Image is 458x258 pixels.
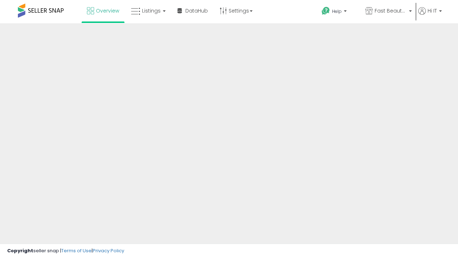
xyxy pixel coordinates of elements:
[428,7,437,14] span: Hi IT
[332,8,342,14] span: Help
[316,1,359,23] a: Help
[61,247,92,254] a: Terms of Use
[7,247,33,254] strong: Copyright
[93,247,124,254] a: Privacy Policy
[185,7,208,14] span: DataHub
[375,7,407,14] span: Fast Beauty ([GEOGRAPHIC_DATA])
[142,7,161,14] span: Listings
[7,248,124,254] div: seller snap | |
[321,6,330,15] i: Get Help
[96,7,119,14] span: Overview
[418,7,442,23] a: Hi IT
